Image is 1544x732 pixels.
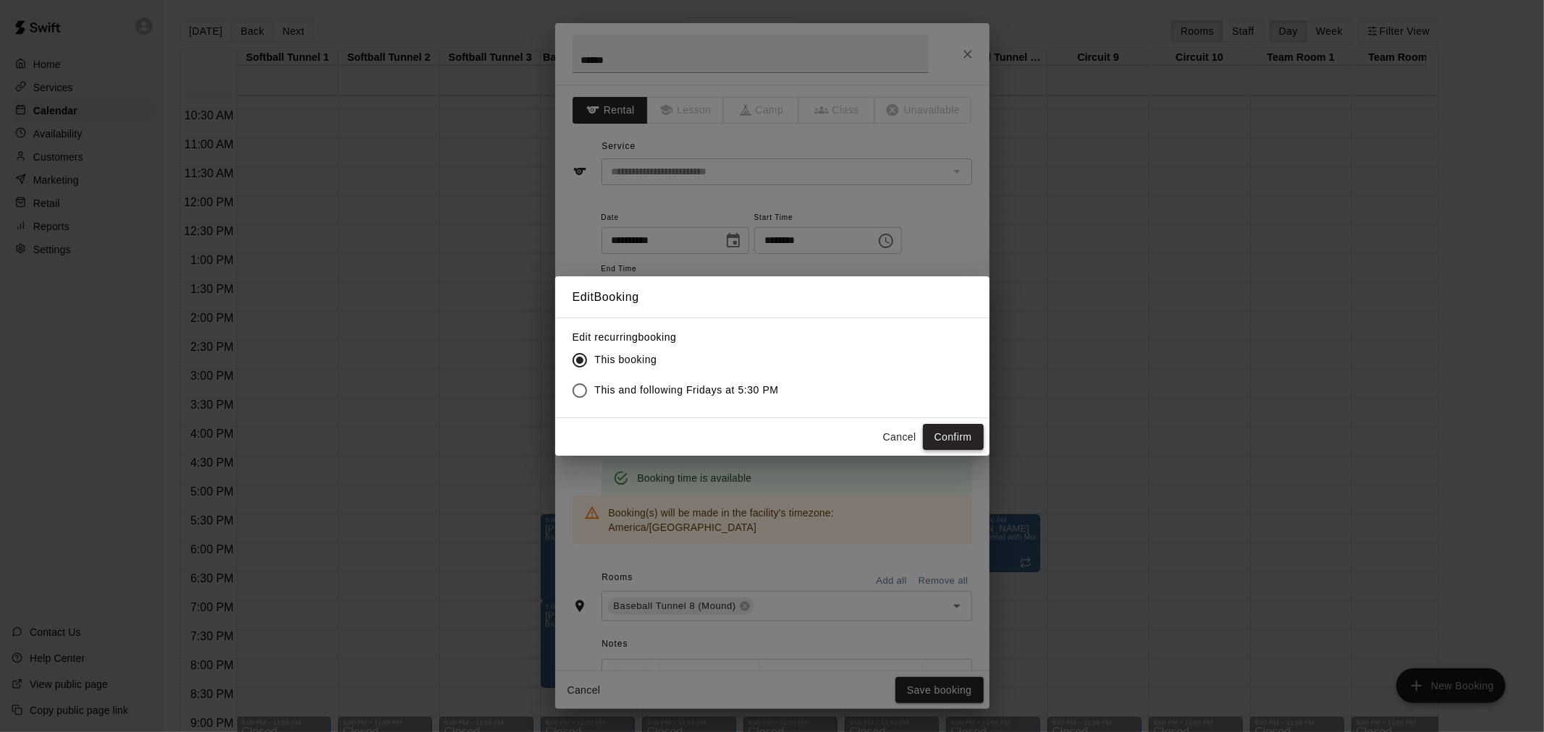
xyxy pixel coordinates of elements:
button: Confirm [923,424,984,451]
h2: Edit Booking [555,276,990,318]
span: This and following Fridays at 5:30 PM [595,383,779,398]
button: Cancel [877,424,923,451]
span: This booking [595,352,657,367]
label: Edit recurring booking [573,330,790,344]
